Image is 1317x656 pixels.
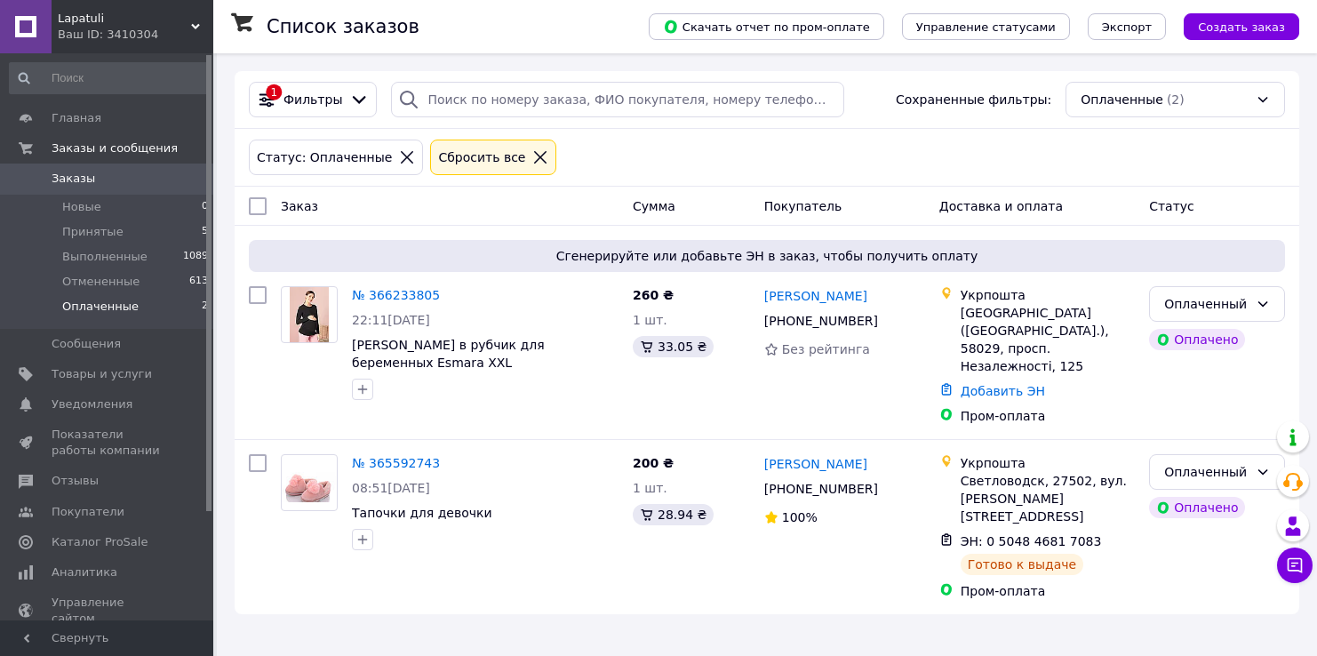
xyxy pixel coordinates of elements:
[352,338,545,370] a: [PERSON_NAME] в рубчик для беременных Esmara XXL
[52,427,164,459] span: Показатели работы компании
[633,504,714,525] div: 28.94 ₴
[1149,497,1245,518] div: Оплачено
[1166,19,1299,33] a: Создать заказ
[961,304,1135,375] div: [GEOGRAPHIC_DATA] ([GEOGRAPHIC_DATA].), 58029, просп. Незалежності, 125
[939,199,1063,213] span: Доставка и оплата
[352,481,430,495] span: 08:51[DATE]
[1184,13,1299,40] button: Создать заказ
[52,171,95,187] span: Заказы
[902,13,1070,40] button: Управление статусами
[1149,329,1245,350] div: Оплачено
[961,384,1045,398] a: Добавить ЭН
[916,20,1056,34] span: Управление статусами
[961,472,1135,525] div: Светловодск, 27502, вул. [PERSON_NAME][STREET_ADDRESS]
[62,224,124,240] span: Принятые
[256,247,1278,265] span: Сгенерируйте или добавьте ЭН в заказ, чтобы получить оплату
[764,455,867,473] a: [PERSON_NAME]
[281,286,338,343] a: Фото товару
[391,82,843,117] input: Поиск по номеру заказа, ФИО покупателя, номеру телефона, Email, номеру накладной
[961,286,1135,304] div: Укрпошта
[1081,91,1163,108] span: Оплаченные
[633,199,675,213] span: Сумма
[633,288,674,302] span: 260 ₴
[1164,462,1249,482] div: Оплаченный
[62,274,140,290] span: Отмененные
[281,454,338,511] a: Фото товару
[1277,548,1313,583] button: Чат с покупателем
[58,11,191,27] span: Lapatuli
[52,473,99,489] span: Отзывы
[52,366,152,382] span: Товары и услуги
[282,463,337,501] img: Фото товару
[62,199,101,215] span: Новые
[58,27,213,43] div: Ваш ID: 3410304
[52,140,178,156] span: Заказы и сообщения
[764,287,867,305] a: [PERSON_NAME]
[633,313,667,327] span: 1 шт.
[633,481,667,495] span: 1 шт.
[202,299,208,315] span: 2
[52,595,164,627] span: Управление сайтом
[649,13,884,40] button: Скачать отчет по пром-оплате
[435,148,529,167] div: Сбросить все
[352,288,440,302] a: № 366233805
[281,199,318,213] span: Заказ
[52,396,132,412] span: Уведомления
[267,16,419,37] h1: Список заказов
[202,199,208,215] span: 0
[1102,20,1152,34] span: Экспорт
[1088,13,1166,40] button: Экспорт
[189,274,208,290] span: 613
[961,407,1135,425] div: Пром-оплата
[1149,199,1194,213] span: Статус
[352,313,430,327] span: 22:11[DATE]
[283,91,342,108] span: Фильтры
[961,582,1135,600] div: Пром-оплата
[183,249,208,265] span: 1089
[52,110,101,126] span: Главная
[1167,92,1185,107] span: (2)
[9,62,210,94] input: Поиск
[352,506,492,520] a: Тапочки для девочки
[896,91,1051,108] span: Сохраненные фильтры:
[52,336,121,352] span: Сообщения
[782,510,818,524] span: 100%
[663,19,870,35] span: Скачать отчет по пром-оплате
[62,299,139,315] span: Оплаченные
[761,308,882,333] div: [PHONE_NUMBER]
[1198,20,1285,34] span: Создать заказ
[961,534,1102,548] span: ЭН: 0 5048 4681 7083
[761,476,882,501] div: [PHONE_NUMBER]
[202,224,208,240] span: 5
[764,199,842,213] span: Покупатель
[961,454,1135,472] div: Укрпошта
[62,249,148,265] span: Выполненные
[1164,294,1249,314] div: Оплаченный
[633,456,674,470] span: 200 ₴
[52,534,148,550] span: Каталог ProSale
[290,287,330,342] img: Фото товару
[253,148,395,167] div: Статус: Оплаченные
[52,564,117,580] span: Аналитика
[352,456,440,470] a: № 365592743
[782,342,870,356] span: Без рейтинга
[52,504,124,520] span: Покупатели
[633,336,714,357] div: 33.05 ₴
[961,554,1083,575] div: Готово к выдаче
